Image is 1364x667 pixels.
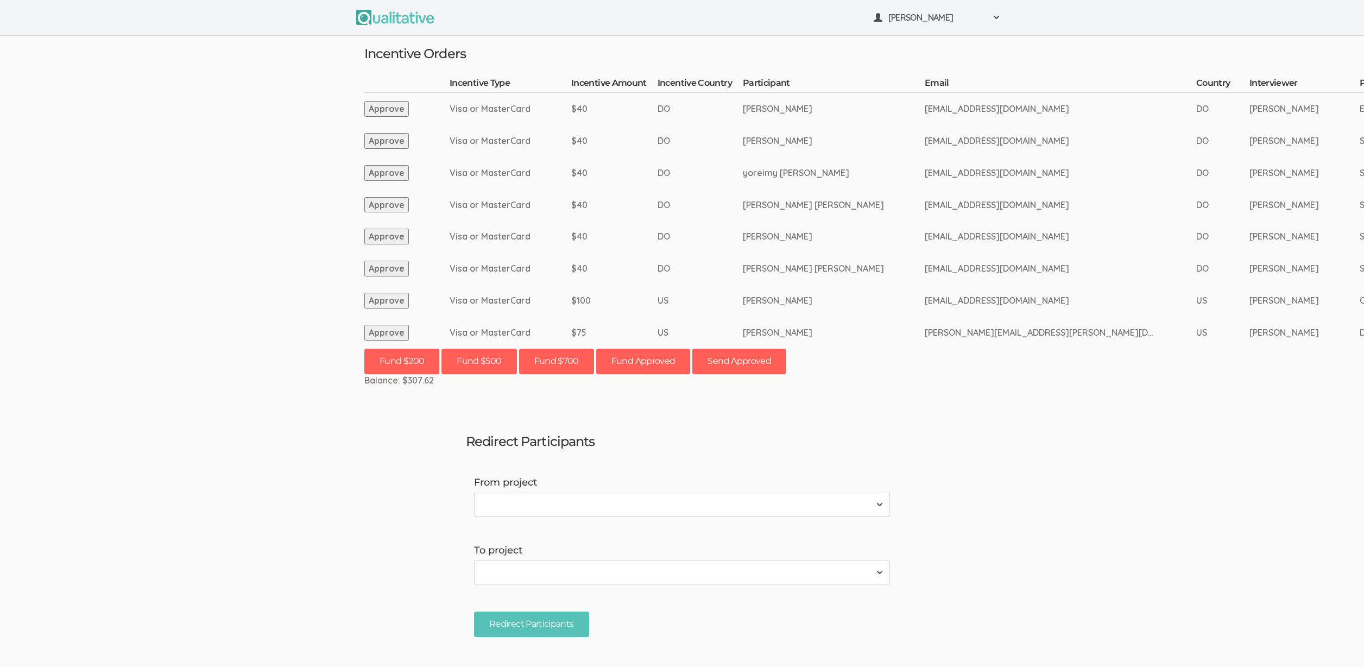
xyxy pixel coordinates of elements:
[364,101,409,117] button: Approve
[1196,77,1249,92] th: Country
[1249,317,1360,349] td: [PERSON_NAME]
[450,93,571,125] td: Visa or MasterCard
[474,544,890,558] label: To project
[658,285,743,317] td: US
[450,317,571,349] td: Visa or MasterCard
[1249,189,1360,221] td: [PERSON_NAME]
[1249,77,1360,92] th: Interviewer
[450,157,571,189] td: Visa or MasterCard
[474,612,589,637] input: Redirect Participants
[1249,157,1360,189] td: [PERSON_NAME]
[743,317,925,349] td: [PERSON_NAME]
[1196,189,1249,221] td: DO
[1196,157,1249,189] td: DO
[925,221,1196,253] td: [EMAIL_ADDRESS][DOMAIN_NAME]
[743,157,925,189] td: yoreimy [PERSON_NAME]
[658,93,743,125] td: DO
[925,125,1196,157] td: [EMAIL_ADDRESS][DOMAIN_NAME]
[364,293,409,309] button: Approve
[658,189,743,221] td: DO
[364,165,409,181] button: Approve
[364,325,409,341] button: Approve
[925,285,1196,317] td: [EMAIL_ADDRESS][DOMAIN_NAME]
[571,253,658,285] td: $40
[364,47,1000,61] h3: Incentive Orders
[888,11,986,24] span: [PERSON_NAME]
[743,125,925,157] td: [PERSON_NAME]
[356,10,434,25] img: Qualitative
[658,125,743,157] td: DO
[743,189,925,221] td: [PERSON_NAME] [PERSON_NAME]
[571,93,658,125] td: $40
[925,157,1196,189] td: [EMAIL_ADDRESS][DOMAIN_NAME]
[1249,253,1360,285] td: [PERSON_NAME]
[596,349,691,374] button: Fund Approved
[474,476,890,490] label: From project
[658,221,743,253] td: DO
[364,229,409,244] button: Approve
[658,253,743,285] td: DO
[925,93,1196,125] td: [EMAIL_ADDRESS][DOMAIN_NAME]
[519,349,594,374] button: Fund $700
[1249,285,1360,317] td: [PERSON_NAME]
[1196,125,1249,157] td: DO
[743,285,925,317] td: [PERSON_NAME]
[450,77,571,92] th: Incentive Type
[364,349,439,374] button: Fund $200
[743,93,925,125] td: [PERSON_NAME]
[692,349,786,374] button: Send Approved
[743,253,925,285] td: [PERSON_NAME] [PERSON_NAME]
[1196,221,1249,253] td: DO
[658,317,743,349] td: US
[743,77,925,92] th: Participant
[571,125,658,157] td: $40
[571,285,658,317] td: $100
[743,221,925,253] td: [PERSON_NAME]
[1310,615,1364,667] iframe: Chat Widget
[925,189,1196,221] td: [EMAIL_ADDRESS][DOMAIN_NAME]
[1196,317,1249,349] td: US
[658,77,743,92] th: Incentive Country
[1249,125,1360,157] td: [PERSON_NAME]
[1196,285,1249,317] td: US
[466,435,898,449] h3: Redirect Participants
[450,189,571,221] td: Visa or MasterCard
[867,5,1008,30] button: [PERSON_NAME]
[571,77,658,92] th: Incentive Amount
[364,197,409,213] button: Approve
[450,221,571,253] td: Visa or MasterCard
[450,125,571,157] td: Visa or MasterCard
[925,253,1196,285] td: [EMAIL_ADDRESS][DOMAIN_NAME]
[450,253,571,285] td: Visa or MasterCard
[571,221,658,253] td: $40
[571,317,658,349] td: $75
[441,349,516,374] button: Fund $500
[658,157,743,189] td: DO
[925,317,1196,349] td: [PERSON_NAME][EMAIL_ADDRESS][PERSON_NAME][DOMAIN_NAME]
[1196,93,1249,125] td: DO
[571,157,658,189] td: $40
[1249,93,1360,125] td: [PERSON_NAME]
[571,189,658,221] td: $40
[364,261,409,276] button: Approve
[364,133,409,149] button: Approve
[450,285,571,317] td: Visa or MasterCard
[925,77,1196,92] th: Email
[1196,253,1249,285] td: DO
[1249,221,1360,253] td: [PERSON_NAME]
[364,374,1000,387] div: Balance: $307.62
